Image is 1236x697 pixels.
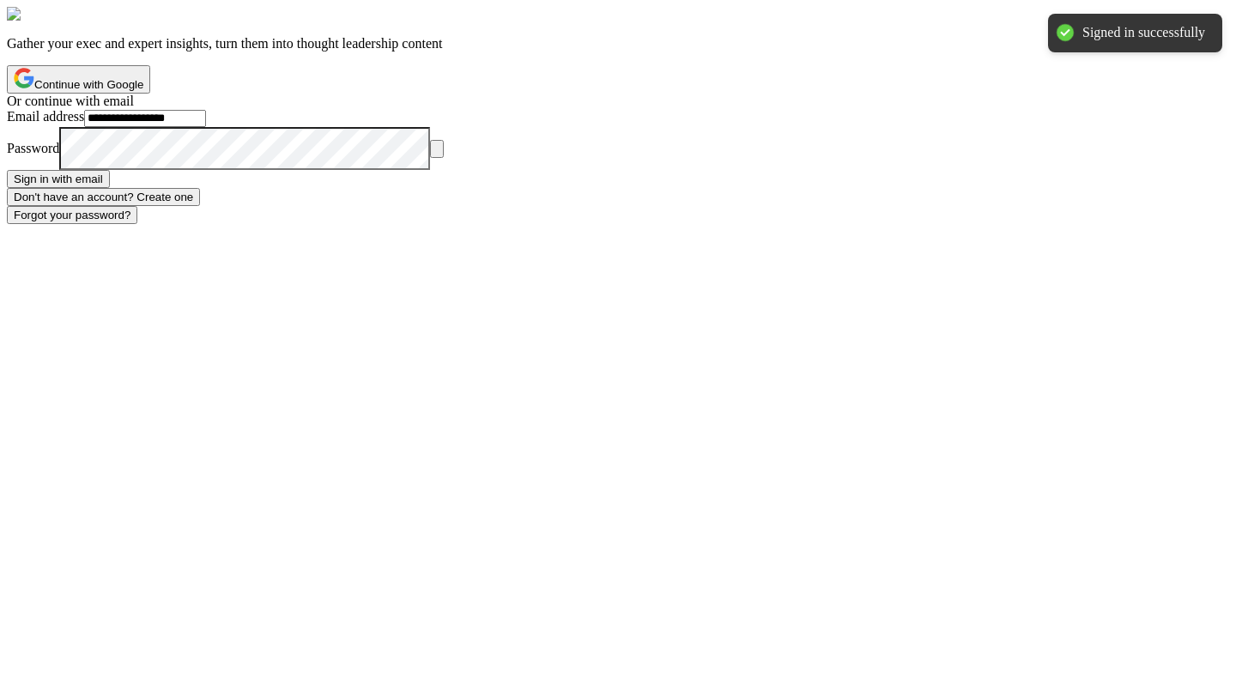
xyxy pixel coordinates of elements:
button: Sign in with email [7,170,110,188]
span: Or continue with email [7,94,134,108]
div: Signed in successfully [1082,24,1205,42]
img: Google logo [14,68,34,88]
img: Leaps [7,7,53,22]
label: Email address [7,109,84,124]
button: Forgot your password? [7,206,137,224]
button: Don't have an account? Create one [7,188,200,206]
label: Password [7,141,59,155]
button: Continue with Google [7,65,150,94]
p: Gather your exec and expert insights, turn them into thought leadership content [7,36,1229,52]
